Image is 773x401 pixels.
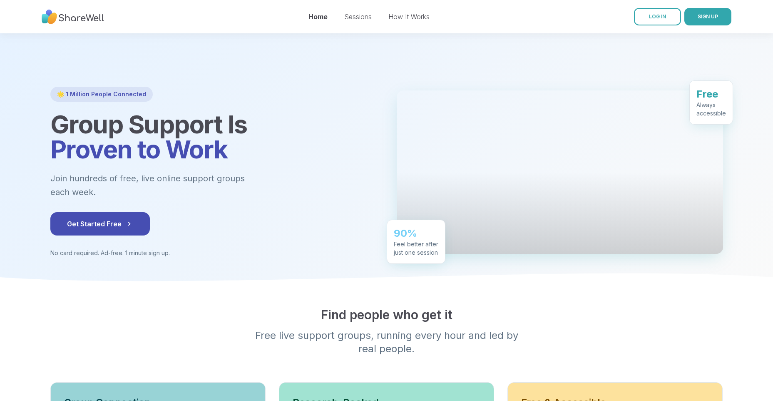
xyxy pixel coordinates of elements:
[50,134,228,164] span: Proven to Work
[42,5,104,28] img: ShareWell Nav Logo
[634,8,681,25] a: LOG IN
[344,13,372,21] a: Sessions
[50,172,290,199] p: Join hundreds of free, live online support groups each week.
[696,100,726,117] div: Always accessible
[227,329,547,356] p: Free live support groups, running every hour and led by real people.
[50,307,723,322] h2: Find people who get it
[394,226,438,240] div: 90%
[696,87,726,100] div: Free
[50,212,150,236] button: Get Started Free
[394,240,438,256] div: Feel better after just one session
[67,219,133,229] span: Get Started Free
[50,249,377,257] p: No card required. Ad-free. 1 minute sign up.
[684,8,731,25] button: SIGN UP
[698,13,718,20] span: SIGN UP
[649,13,666,20] span: LOG IN
[388,13,430,21] a: How It Works
[308,13,328,21] a: Home
[50,87,153,102] div: 🌟 1 Million People Connected
[50,112,377,162] h1: Group Support Is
